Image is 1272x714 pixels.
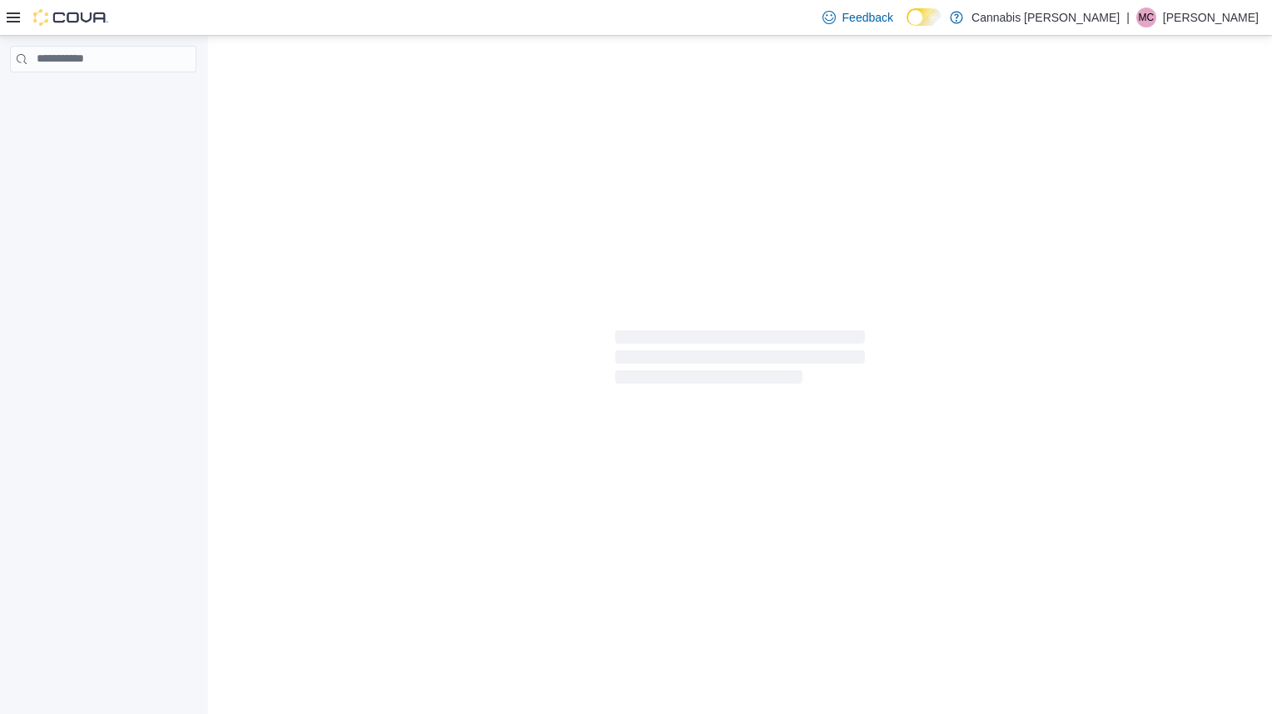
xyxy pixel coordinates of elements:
[971,7,1120,27] p: Cannabis [PERSON_NAME]
[842,9,893,26] span: Feedback
[10,76,196,116] nav: Complex example
[907,8,942,26] input: Dark Mode
[816,1,900,34] a: Feedback
[615,334,865,387] span: Loading
[907,26,907,27] span: Dark Mode
[1139,7,1155,27] span: MC
[33,9,108,26] img: Cova
[1136,7,1156,27] div: Mike Cochrane
[1126,7,1130,27] p: |
[1163,7,1259,27] p: [PERSON_NAME]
